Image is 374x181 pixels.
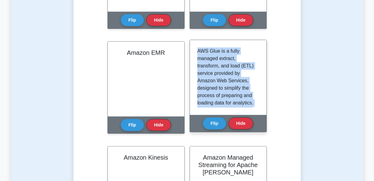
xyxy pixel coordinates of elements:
[115,154,177,161] h2: Amazon Kinesis
[115,49,177,56] h2: Amazon EMR
[229,14,253,26] button: Hide
[203,14,226,26] button: Flip
[229,117,253,130] button: Hide
[121,14,144,26] button: Flip
[146,14,171,26] button: Hide
[197,154,259,176] h2: Amazon Managed Streaming for Apache [PERSON_NAME]
[121,119,144,131] button: Flip
[146,119,171,131] button: Hide
[203,117,226,130] button: Flip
